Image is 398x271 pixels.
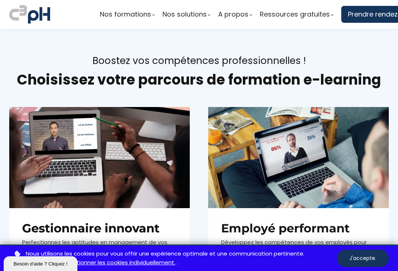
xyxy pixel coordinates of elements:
[100,9,151,20] span: Nos formations
[9,71,389,89] h1: Choisissez votre parcours de formation e-learning
[4,255,79,271] iframe: chat widget
[221,221,350,235] strong: Employé performant
[221,238,367,256] span: Développez les compétences de vos employés pour améliorer leur performance et leur engagement
[26,249,304,258] span: Nous utilisons les cookies pour vous offrir une expérience optimale et une communication pertinente.
[9,54,389,67] div: Boostez vos compétences professionnelles !
[13,249,337,268] p: ou .
[337,250,389,267] button: J'accepte.
[22,238,167,256] span: Perfectionnez les aptitudes en management de vos gestionnaires pour accroître leur impact sur l'é...
[218,9,248,20] span: A propos
[62,258,175,267] a: Sélectionner les cookies individuellement.
[260,9,330,20] span: Ressources gratuites
[22,221,160,235] b: Gestionnaire innovant
[9,4,50,25] img: logo C3PH
[163,9,207,20] span: Nos solutions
